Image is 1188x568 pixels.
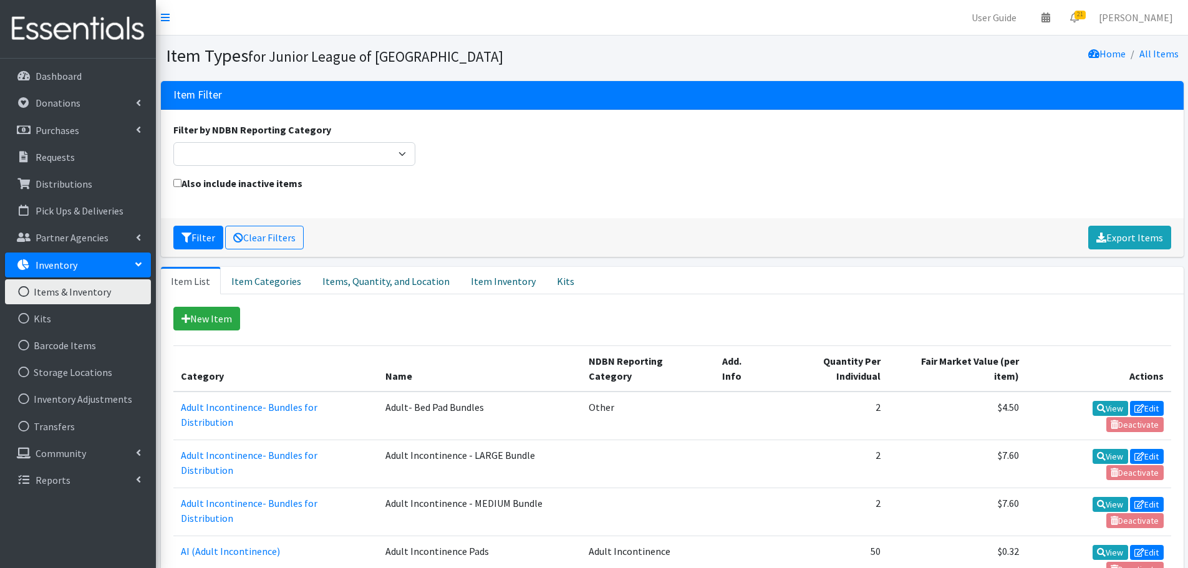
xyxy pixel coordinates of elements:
[181,449,317,476] a: Adult Incontinence- Bundles for Distribution
[888,440,1027,488] td: $7.60
[770,392,887,440] td: 2
[1130,449,1164,464] a: Edit
[173,226,223,249] button: Filter
[173,179,181,187] input: Also include inactive items
[166,45,668,67] h1: Item Types
[715,345,770,392] th: Add. Info
[378,345,581,392] th: Name
[888,488,1027,536] td: $7.60
[181,545,280,557] a: AI (Adult Incontinence)
[888,345,1027,392] th: Fair Market Value (per item)
[173,176,302,191] label: Also include inactive items
[312,267,460,294] a: Items, Quantity, and Location
[1093,545,1128,560] a: View
[1060,5,1089,30] a: 21
[36,97,80,109] p: Donations
[378,488,581,536] td: Adult Incontinence - MEDIUM Bundle
[36,151,75,163] p: Requests
[173,122,331,137] label: Filter by NDBN Reporting Category
[36,259,77,271] p: Inventory
[36,447,86,460] p: Community
[36,124,79,137] p: Purchases
[378,392,581,440] td: Adult- Bed Pad Bundles
[36,231,109,244] p: Partner Agencies
[581,392,715,440] td: Other
[173,307,240,330] a: New Item
[5,441,151,466] a: Community
[1088,47,1126,60] a: Home
[962,5,1026,30] a: User Guide
[1093,497,1128,512] a: View
[1130,545,1164,560] a: Edit
[1026,345,1171,392] th: Actions
[888,392,1027,440] td: $4.50
[173,345,378,392] th: Category
[5,145,151,170] a: Requests
[36,70,82,82] p: Dashboard
[161,267,221,294] a: Item List
[5,414,151,439] a: Transfers
[181,497,317,524] a: Adult Incontinence- Bundles for Distribution
[36,474,70,486] p: Reports
[1139,47,1179,60] a: All Items
[770,440,887,488] td: 2
[36,178,92,190] p: Distributions
[36,205,123,217] p: Pick Ups & Deliveries
[5,118,151,143] a: Purchases
[5,387,151,412] a: Inventory Adjustments
[5,253,151,277] a: Inventory
[5,198,151,223] a: Pick Ups & Deliveries
[248,47,503,65] small: for Junior League of [GEOGRAPHIC_DATA]
[1130,401,1164,416] a: Edit
[5,360,151,385] a: Storage Locations
[5,333,151,358] a: Barcode Items
[5,225,151,250] a: Partner Agencies
[546,267,585,294] a: Kits
[173,89,222,102] h3: Item Filter
[5,468,151,493] a: Reports
[770,345,887,392] th: Quantity Per Individual
[1130,497,1164,512] a: Edit
[581,345,715,392] th: NDBN Reporting Category
[378,440,581,488] td: Adult Incontinence - LARGE Bundle
[225,226,304,249] a: Clear Filters
[1075,11,1086,19] span: 21
[1093,449,1128,464] a: View
[181,401,317,428] a: Adult Incontinence- Bundles for Distribution
[460,267,546,294] a: Item Inventory
[5,279,151,304] a: Items & Inventory
[1088,226,1171,249] a: Export Items
[5,171,151,196] a: Distributions
[5,64,151,89] a: Dashboard
[5,90,151,115] a: Donations
[1093,401,1128,416] a: View
[5,306,151,331] a: Kits
[1089,5,1183,30] a: [PERSON_NAME]
[770,488,887,536] td: 2
[221,267,312,294] a: Item Categories
[5,8,151,50] img: HumanEssentials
